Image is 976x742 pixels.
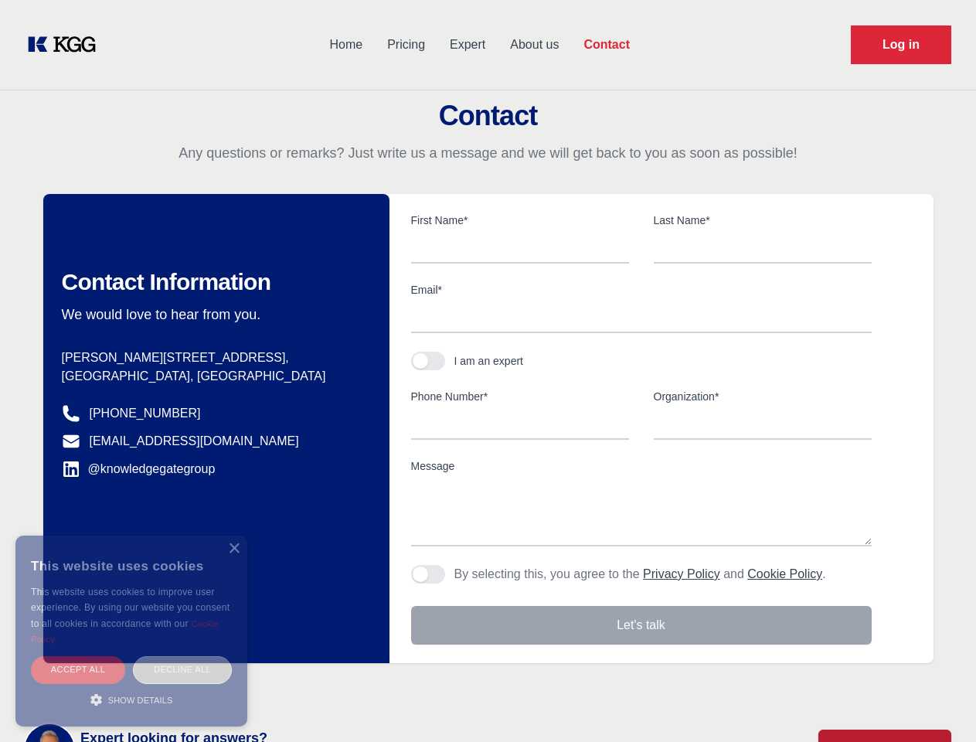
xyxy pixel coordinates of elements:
a: KOL Knowledge Platform: Talk to Key External Experts (KEE) [25,32,108,57]
a: Request Demo [851,26,951,64]
p: By selecting this, you agree to the and . [454,565,826,584]
a: Contact [571,25,642,65]
p: [GEOGRAPHIC_DATA], [GEOGRAPHIC_DATA] [62,367,365,386]
div: Show details [31,692,232,707]
span: Show details [108,696,173,705]
a: Cookie Policy [747,567,822,580]
label: Message [411,458,872,474]
label: First Name* [411,213,629,228]
a: [PHONE_NUMBER] [90,404,201,423]
a: [EMAIL_ADDRESS][DOMAIN_NAME] [90,432,299,451]
p: Any questions or remarks? Just write us a message and we will get back to you as soon as possible! [19,144,957,162]
h2: Contact Information [62,268,365,296]
p: [PERSON_NAME][STREET_ADDRESS], [62,349,365,367]
iframe: Chat Widget [899,668,976,742]
label: Phone Number* [411,389,629,404]
a: Home [317,25,375,65]
div: Decline all [133,656,232,683]
a: Expert [437,25,498,65]
a: Privacy Policy [643,567,720,580]
label: Email* [411,282,872,298]
label: Organization* [654,389,872,404]
a: Pricing [375,25,437,65]
p: We would love to hear from you. [62,305,365,324]
div: Close [228,543,240,555]
label: Last Name* [654,213,872,228]
span: This website uses cookies to improve user experience. By using our website you consent to all coo... [31,587,230,629]
div: This website uses cookies [31,547,232,584]
a: @knowledgegategroup [62,460,216,478]
div: Accept all [31,656,125,683]
div: I am an expert [454,353,524,369]
button: Let's talk [411,606,872,645]
a: Cookie Policy [31,619,219,644]
a: About us [498,25,571,65]
h2: Contact [19,100,957,131]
